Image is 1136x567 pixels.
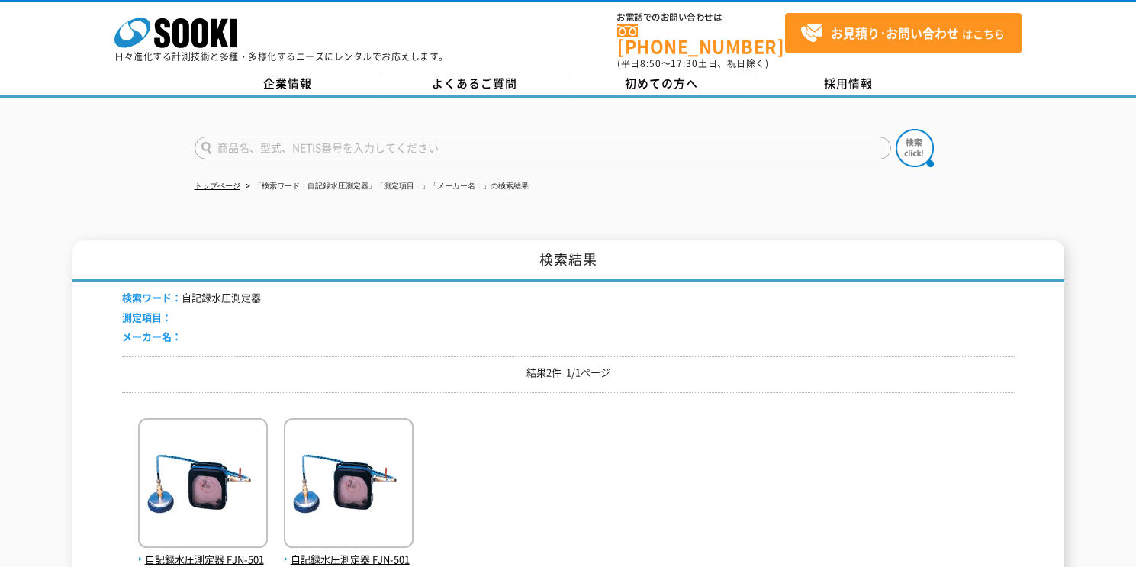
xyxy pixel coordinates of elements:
[671,56,698,70] span: 17:30
[755,72,942,95] a: 採用情報
[195,182,240,190] a: トップページ
[243,179,529,195] li: 「検索ワード：自記録水圧測定器」「測定項目：」「メーカー名：」の検索結果
[122,310,172,324] span: 測定項目：
[122,290,182,304] span: 検索ワード：
[138,418,268,552] img: FJN-501（Cタイプ）
[785,13,1022,53] a: お見積り･お問い合わせはこちら
[381,72,568,95] a: よくあるご質問
[896,129,934,167] img: btn_search.png
[625,75,698,92] span: 初めての方へ
[195,137,891,159] input: 商品名、型式、NETIS番号を入力してください
[617,56,768,70] span: (平日 ～ 土日、祝日除く)
[72,240,1064,282] h1: 検索結果
[195,72,381,95] a: 企業情報
[617,13,785,22] span: お電話でのお問い合わせは
[284,418,414,552] img: FJN-501（Aタイプ）
[831,24,959,42] strong: お見積り･お問い合わせ
[114,52,449,61] p: 日々進化する計測技術と多種・多様化するニーズにレンタルでお応えします。
[122,329,182,343] span: メーカー名：
[800,22,1005,45] span: はこちら
[617,24,785,55] a: [PHONE_NUMBER]
[122,365,1015,381] p: 結果2件 1/1ページ
[640,56,661,70] span: 8:50
[568,72,755,95] a: 初めての方へ
[122,290,261,306] li: 自記録水圧測定器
